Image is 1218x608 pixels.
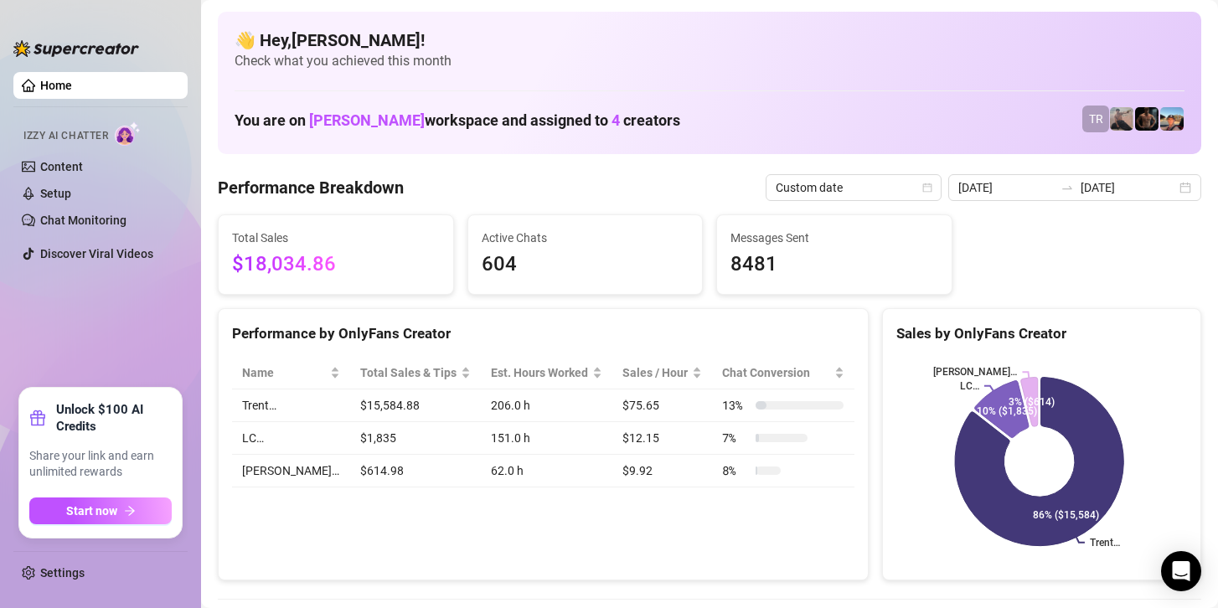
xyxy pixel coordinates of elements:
span: Total Sales [232,229,440,247]
img: Zach [1160,107,1184,131]
img: logo-BBDzfeDw.svg [13,40,139,57]
span: swap-right [1061,181,1074,194]
a: Content [40,160,83,173]
a: Setup [40,187,71,200]
a: Home [40,79,72,92]
div: Est. Hours Worked [491,363,589,382]
input: End date [1081,178,1176,197]
td: $75.65 [612,389,712,422]
td: 62.0 h [481,455,612,487]
span: Total Sales & Tips [360,363,457,382]
td: 206.0 h [481,389,612,422]
span: Share your link and earn unlimited rewards [29,448,172,481]
th: Total Sales & Tips [350,357,481,389]
span: Messages Sent [730,229,938,247]
span: 13 % [722,396,749,415]
span: Check what you achieved this month [235,52,1184,70]
th: Sales / Hour [612,357,712,389]
span: calendar [922,183,932,193]
h4: Performance Breakdown [218,176,404,199]
text: Trent… [1090,537,1120,549]
th: Chat Conversion [712,357,854,389]
span: to [1061,181,1074,194]
button: Start nowarrow-right [29,497,172,524]
span: Start now [66,504,117,518]
a: Discover Viral Videos [40,247,153,260]
text: LC… [960,380,979,392]
span: TR [1089,110,1103,128]
td: 151.0 h [481,422,612,455]
div: Sales by OnlyFans Creator [896,322,1187,345]
span: arrow-right [124,505,136,517]
div: Open Intercom Messenger [1161,551,1201,591]
h4: 👋 Hey, [PERSON_NAME] ! [235,28,1184,52]
strong: Unlock $100 AI Credits [56,401,172,435]
td: $15,584.88 [350,389,481,422]
td: LC… [232,422,350,455]
td: Trent… [232,389,350,422]
span: $18,034.86 [232,249,440,281]
span: Active Chats [482,229,689,247]
td: $1,835 [350,422,481,455]
td: $614.98 [350,455,481,487]
img: Trent [1135,107,1159,131]
span: Izzy AI Chatter [23,128,108,144]
span: 7 % [722,429,749,447]
td: [PERSON_NAME]… [232,455,350,487]
td: $12.15 [612,422,712,455]
span: Sales / Hour [622,363,689,382]
span: 8 % [722,461,749,480]
span: [PERSON_NAME] [309,111,425,129]
span: gift [29,410,46,426]
span: Custom date [776,175,932,200]
span: 604 [482,249,689,281]
a: Settings [40,566,85,580]
span: 8481 [730,249,938,281]
span: 4 [612,111,620,129]
td: $9.92 [612,455,712,487]
div: Performance by OnlyFans Creator [232,322,854,345]
img: LC [1110,107,1133,131]
span: Chat Conversion [722,363,831,382]
text: [PERSON_NAME]… [934,366,1018,378]
a: Chat Monitoring [40,214,126,227]
img: AI Chatter [115,121,141,146]
span: Name [242,363,327,382]
input: Start date [958,178,1054,197]
h1: You are on workspace and assigned to creators [235,111,680,130]
th: Name [232,357,350,389]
